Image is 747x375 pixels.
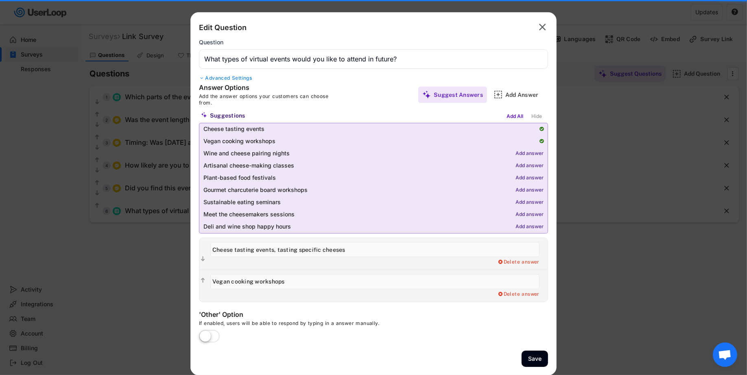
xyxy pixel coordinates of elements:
button: Save [522,351,548,367]
div: If enabled, users will be able to respond by typing in a answer manually. [199,320,443,330]
img: MagicMajor%20%28Purple%29.svg [201,112,207,118]
div: Meet the cheesemakers sessions [203,211,511,218]
div: Add answer [515,200,544,205]
div: Artisanal cheese-making classes [203,163,511,169]
div: Add answer [515,151,544,157]
div: Add All [505,112,525,121]
text:  [201,255,205,262]
input: Cheese tasting events, tasting specific cheeses [210,242,539,257]
div: 'Other' Option [199,310,362,320]
div: Open chat [713,342,737,367]
div: Plant-based food festivals [203,175,511,181]
div: Delete answer [497,291,539,298]
div: Hide [529,112,544,121]
div: Answer Options [199,83,321,93]
div: Add answer [515,212,544,218]
img: AddMajor.svg [494,90,502,99]
div: Add answer [515,224,544,230]
button:  [199,255,206,263]
input: Type your question here... [199,49,548,69]
div: Suggestions [210,112,245,119]
div: Suggest Answers [434,91,483,98]
div: Gourmet charcuterie board workshops [203,187,511,194]
div: Add the answer options your customers can choose from. [199,93,341,106]
input: Vegan cooking workshops [210,274,539,289]
div: Cheese tasting events [203,126,535,133]
div: Delete answer [497,259,539,266]
div: Add answer [515,163,544,169]
div: Add answer [515,175,544,181]
div: Add answer [515,187,544,193]
text:  [539,21,546,33]
div: Edit Question [199,23,247,33]
div: Vegan cooking workshops [203,138,535,145]
div: Add Answer [505,91,546,98]
button:  [199,277,206,285]
text:  [201,277,205,284]
div: Deli and wine shop happy hours [203,224,511,230]
div: Sustainable eating seminars [203,199,511,206]
div: Question [199,39,223,46]
button:  [537,21,548,34]
div: Wine and cheese pairing nights [203,150,511,157]
img: MagicMajor%20%28Purple%29.svg [422,90,431,99]
div: Advanced Settings [199,75,548,81]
